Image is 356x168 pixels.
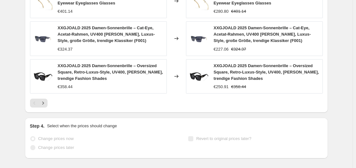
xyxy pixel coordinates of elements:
[38,145,74,150] span: Change prices later
[231,46,246,52] strike: €324.37
[47,123,117,129] p: Select when the prices should change
[39,99,48,108] button: Next
[33,29,53,48] img: 21tnotcYqwL_80x.jpg
[189,29,209,48] img: 21tnotcYqwL_80x.jpg
[58,46,73,52] div: €324.37
[38,136,74,141] span: Change prices now
[214,46,229,52] div: €227.06
[214,84,229,90] div: €250.91
[58,8,73,15] div: €401.14
[30,99,48,108] nav: Pagination
[30,123,45,129] h2: Step 4.
[58,63,163,81] span: XXGJOALD 2025 Damen-Sonnenbrille – Oversized Square, Retro-Luxus-Style, UV400, [PERSON_NAME], tre...
[214,25,311,43] span: XXGJOALD 2025 Damen-Sonnenbrille – Cat-Eye, Acetat-Rahmen, UV400 [PERSON_NAME], Luxus-Style, groß...
[231,84,246,90] strike: €358.44
[189,67,209,86] img: 31jmmaG8OUL_80x.jpg
[196,136,251,141] span: Revert to original prices later?
[58,84,73,90] div: €358.44
[58,25,155,43] span: XXGJOALD 2025 Damen-Sonnenbrille – Cat-Eye, Acetat-Rahmen, UV400 [PERSON_NAME], Luxus-Style, groß...
[33,67,53,86] img: 31jmmaG8OUL_80x.jpg
[231,8,246,15] strike: €401.14
[214,63,319,81] span: XXGJOALD 2025 Damen-Sonnenbrille – Oversized Square, Retro-Luxus-Style, UV400, [PERSON_NAME], tre...
[214,8,229,15] div: €280.80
